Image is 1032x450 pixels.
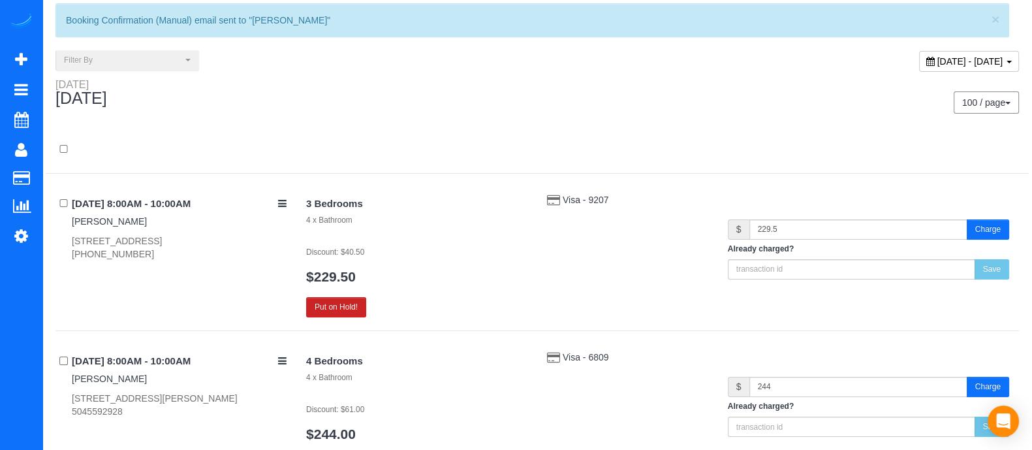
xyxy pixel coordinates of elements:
[967,377,1009,397] button: Charge
[8,13,34,31] img: Automaid Logo
[728,245,1009,253] h5: Already charged?
[72,234,287,261] div: [STREET_ADDRESS] [PHONE_NUMBER]
[306,297,366,317] button: Put on Hold!
[937,56,1003,67] span: [DATE] - [DATE]
[55,79,107,89] div: [DATE]
[563,352,609,362] a: Visa - 6809
[992,12,999,26] button: Close
[728,259,975,280] input: transaction id
[306,199,527,210] h4: 3 Bedrooms
[306,215,527,226] div: 4 x Bathroom
[306,356,527,367] h4: 4 Bedrooms
[72,199,287,210] h4: [DATE] 8:00AM - 10:00AM
[72,392,287,418] div: [STREET_ADDRESS][PERSON_NAME] 5045592928
[954,91,1019,114] nav: Pagination navigation
[72,374,147,384] a: [PERSON_NAME]
[306,372,527,383] div: 4 x Bathroom
[954,91,1019,114] button: 100 / page
[728,417,975,437] input: transaction id
[992,12,999,27] span: ×
[306,269,356,284] a: $229.50
[55,79,120,108] div: [DATE]
[55,50,199,71] button: Filter By
[306,426,356,442] a: $244.00
[66,14,986,27] p: Booking Confirmation (Manual) email sent to "[PERSON_NAME]"
[967,219,1009,240] button: Charge
[306,248,364,257] small: Discount: $40.50
[728,377,749,397] span: $
[306,405,364,414] small: Discount: $61.00
[728,219,749,240] span: $
[563,195,609,205] a: Visa - 9207
[72,216,147,227] a: [PERSON_NAME]
[988,406,1019,437] div: Open Intercom Messenger
[728,402,1009,411] h5: Already charged?
[72,356,287,367] h4: [DATE] 8:00AM - 10:00AM
[64,55,182,66] span: Filter By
